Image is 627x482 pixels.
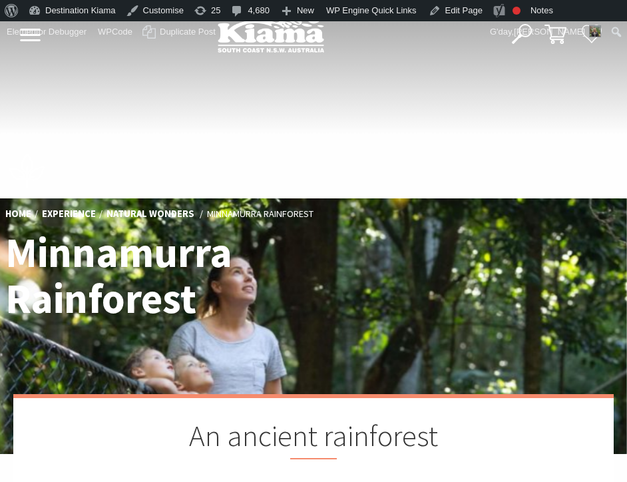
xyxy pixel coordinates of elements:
li: Minnamurra Rainforest [207,206,313,222]
a: WPCode [93,21,138,43]
div: Focus keyphrase not set [513,7,521,15]
h1: Minnamurra Rainforest [5,229,381,321]
a: G'day, [485,21,606,43]
span: Duplicate Post [160,21,216,43]
a: Natural Wonders [106,208,194,221]
a: Home [5,208,31,221]
span: [PERSON_NAME] [514,27,585,37]
a: Experience [42,208,96,221]
img: Theresa-Mullan-1-30x30.png [589,25,601,37]
h2: An ancient rainforest [80,418,547,459]
img: Kiama Logo [218,16,324,53]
